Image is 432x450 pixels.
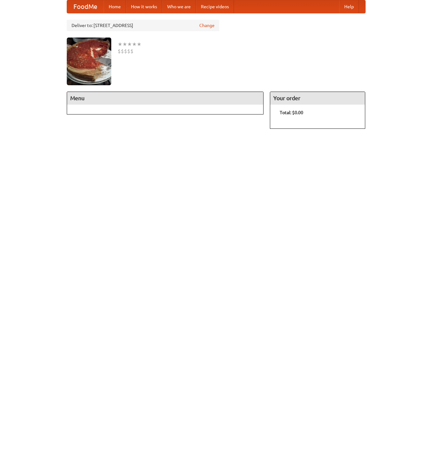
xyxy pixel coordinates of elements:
a: FoodMe [67,0,104,13]
img: angular.jpg [67,38,111,85]
a: How it works [126,0,162,13]
li: $ [130,48,134,55]
li: ★ [127,41,132,48]
li: $ [124,48,127,55]
li: ★ [118,41,122,48]
h4: Your order [270,92,365,105]
a: Who we are [162,0,196,13]
b: Total: $0.00 [280,110,303,115]
a: Help [339,0,359,13]
li: $ [127,48,130,55]
li: ★ [122,41,127,48]
a: Home [104,0,126,13]
li: ★ [137,41,141,48]
a: Recipe videos [196,0,234,13]
a: Change [199,22,215,29]
li: $ [118,48,121,55]
li: $ [121,48,124,55]
div: Deliver to: [STREET_ADDRESS] [67,20,219,31]
li: ★ [132,41,137,48]
h4: Menu [67,92,264,105]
